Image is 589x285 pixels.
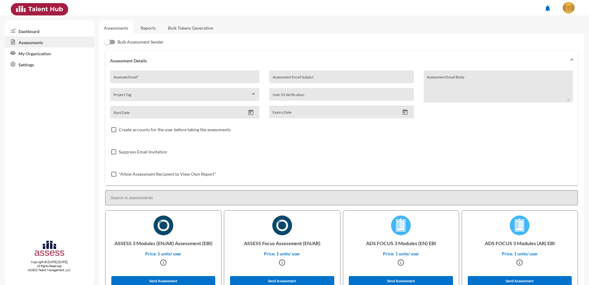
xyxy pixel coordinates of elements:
a: Settings [5,59,94,70]
p: Price: 1 units/ user [467,251,573,256]
p: ASSESS Focus Assessment (EN/AR) [229,235,335,251]
a: Reports [136,20,161,36]
span: Suppress Email Invitation [119,148,167,156]
a: Assessments [104,25,128,31]
p: Price: 1 units/ user [110,251,216,256]
mat-expansion-panel-header: Assessment Details [105,51,578,70]
a: Dashboard [5,25,94,36]
span: Create accounts for the user before taking the assessments [119,126,231,133]
input: Search in assessments [105,190,578,205]
a: Bulk Tokens Generation [163,20,218,36]
p: Price: 1 units/ user [348,251,454,256]
button: Open calendar [400,109,410,115]
div: Assessment Details [105,70,578,185]
button: Open calendar [245,109,256,116]
p: Copyright © [DATE]-[DATE]. All Rights Reserved. ASSESS Talent Management, LLC. [5,260,94,272]
p: ADS FOCUS 3 Modules (AR) EBI [467,235,573,251]
span: Bulk Assessment Sender [117,38,164,46]
mat-icon: notifications [544,5,551,12]
p: ADS FOCUS 3 Modules (EN) EBI [348,235,454,251]
p: Price: 1 units/ user [229,251,335,256]
a: Assessments [5,36,94,48]
mat-panel-title: Assessment Details [110,58,566,63]
p: ASSESS 3 Modules (EN/AR) Assessment (EBI) [110,235,216,251]
img: assesscompany-logo.png [34,240,65,259]
a: My Organization [5,48,94,59]
span: "Allow Assessment Recipient to View Own Report" [119,170,216,178]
